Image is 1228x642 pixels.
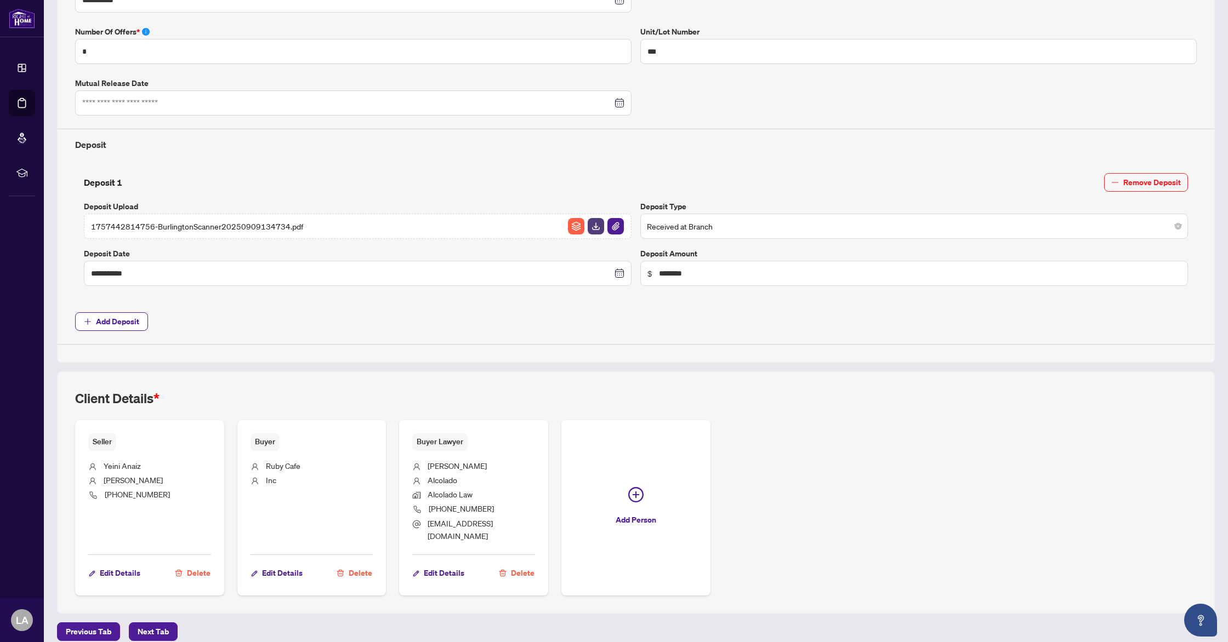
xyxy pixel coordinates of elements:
span: LA [16,612,29,628]
button: Open asap [1184,604,1217,637]
label: Deposit Type [640,200,1188,213]
span: $ [647,267,652,279]
span: Add Deposit [96,313,139,330]
button: Add Deposit [75,312,148,331]
span: [PHONE_NUMBER] [429,503,494,513]
h4: Deposit [75,138,1197,151]
button: Edit Details [412,564,465,582]
span: Add Person [616,511,656,529]
label: Unit/Lot Number [640,26,1197,38]
span: Previous Tab [66,623,111,640]
span: Edit Details [100,564,140,582]
button: Edit Details [88,564,141,582]
label: Deposit Date [84,248,632,260]
span: Inc [266,475,276,485]
span: 1757442814756-BurlingtonScanner20250909134734.pdfFile ArchiveFile DownloadFile Attachement [84,214,632,239]
h2: Client Details [75,389,160,407]
span: Delete [511,564,535,582]
span: info-circle [142,28,150,36]
span: Alcolado [428,475,457,485]
button: File Download [587,217,605,235]
span: Next Tab [138,623,169,640]
button: Delete [498,564,535,582]
button: Delete [336,564,373,582]
img: File Attachement [607,218,624,234]
img: File Download [588,218,604,234]
span: Delete [349,564,372,582]
span: Delete [187,564,211,582]
button: Add Person [561,420,710,595]
span: [PERSON_NAME] [104,475,163,485]
span: minus [1111,179,1119,186]
span: [EMAIL_ADDRESS][DOMAIN_NAME] [428,518,493,541]
label: Mutual Release Date [75,77,632,89]
span: Edit Details [424,564,464,582]
span: Remove Deposit [1123,174,1181,191]
span: plus-circle [628,487,644,502]
button: Next Tab [129,622,178,641]
h4: Deposit 1 [84,176,122,189]
label: Number of offers [75,26,632,38]
span: Buyer Lawyer [412,433,468,450]
span: Alcolado Law [428,489,473,499]
img: File Archive [568,218,584,234]
span: [PHONE_NUMBER] [105,489,170,499]
button: Edit Details [251,564,303,582]
button: Previous Tab [57,622,120,641]
span: Yeini Anaiz [104,461,141,471]
span: 1757442814756-BurlingtonScanner20250909134734.pdf [91,220,303,232]
span: close-circle [1175,223,1181,230]
span: [PERSON_NAME] [428,461,487,471]
button: Delete [174,564,211,582]
span: Ruby Cafe [266,461,300,471]
span: Buyer [251,433,280,450]
label: Deposit Upload [84,200,632,213]
span: plus [84,318,92,325]
img: logo [9,8,35,28]
button: File Archive [567,217,585,235]
span: Edit Details [262,564,303,582]
span: Seller [88,433,116,450]
button: Remove Deposit [1104,173,1188,192]
label: Deposit Amount [640,248,1188,260]
span: Received at Branch [647,216,1181,237]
